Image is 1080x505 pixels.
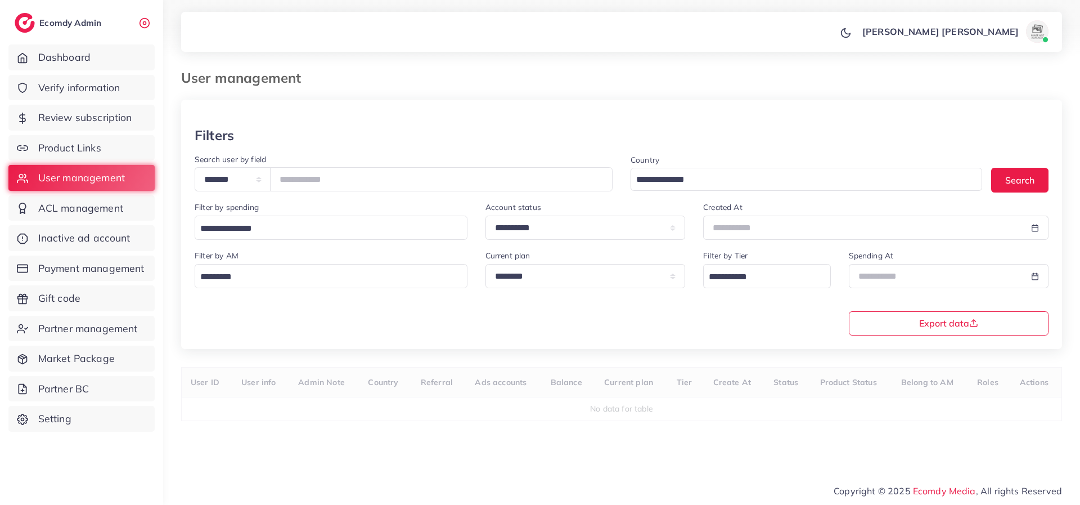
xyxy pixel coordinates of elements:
a: ACL management [8,195,155,221]
label: Filter by AM [195,250,238,261]
label: Filter by spending [195,202,259,213]
input: Search for option [705,269,816,286]
img: avatar [1026,20,1048,43]
input: Search for option [632,171,967,189]
span: Review subscription [38,110,132,125]
a: Payment management [8,256,155,281]
label: Country [631,154,659,166]
label: Filter by Tier [703,250,748,261]
h3: Filters [195,127,234,144]
a: Setting [8,406,155,432]
label: Search user by field [195,154,266,165]
h3: User management [181,70,310,86]
span: ACL management [38,201,123,216]
div: Search for option [195,264,467,288]
input: Search for option [196,269,453,286]
span: Inactive ad account [38,231,130,245]
span: Dashboard [38,50,91,65]
a: Gift code [8,285,155,311]
span: Payment management [38,261,145,276]
a: Review subscription [8,105,155,131]
span: , All rights Reserved [976,484,1062,498]
button: Export data [849,311,1049,336]
a: Dashboard [8,44,155,70]
label: Current plan [485,250,530,261]
a: Ecomdy Media [913,485,976,497]
a: Partner management [8,316,155,342]
span: Export data [919,319,978,328]
span: Partner BC [38,382,89,396]
a: logoEcomdy Admin [15,13,104,33]
a: Market Package [8,346,155,372]
a: Product Links [8,135,155,161]
div: Search for option [631,168,982,191]
span: Copyright © 2025 [834,484,1062,498]
a: Verify information [8,75,155,101]
label: Account status [485,202,541,213]
span: Verify information [38,81,120,95]
h2: Ecomdy Admin [39,17,104,28]
img: logo [15,13,35,33]
label: Created At [703,202,742,213]
span: Setting [38,412,71,426]
button: Search [991,168,1048,192]
a: [PERSON_NAME] [PERSON_NAME]avatar [856,20,1053,43]
input: Search for option [196,220,453,238]
span: Gift code [38,291,80,306]
a: Inactive ad account [8,225,155,251]
span: Market Package [38,351,115,366]
div: Search for option [195,216,467,240]
span: Partner management [38,321,138,336]
label: Spending At [849,250,894,261]
span: Product Links [38,141,101,155]
div: Search for option [703,264,830,288]
p: [PERSON_NAME] [PERSON_NAME] [862,25,1019,38]
span: User management [38,171,125,185]
a: User management [8,165,155,191]
a: Partner BC [8,376,155,402]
